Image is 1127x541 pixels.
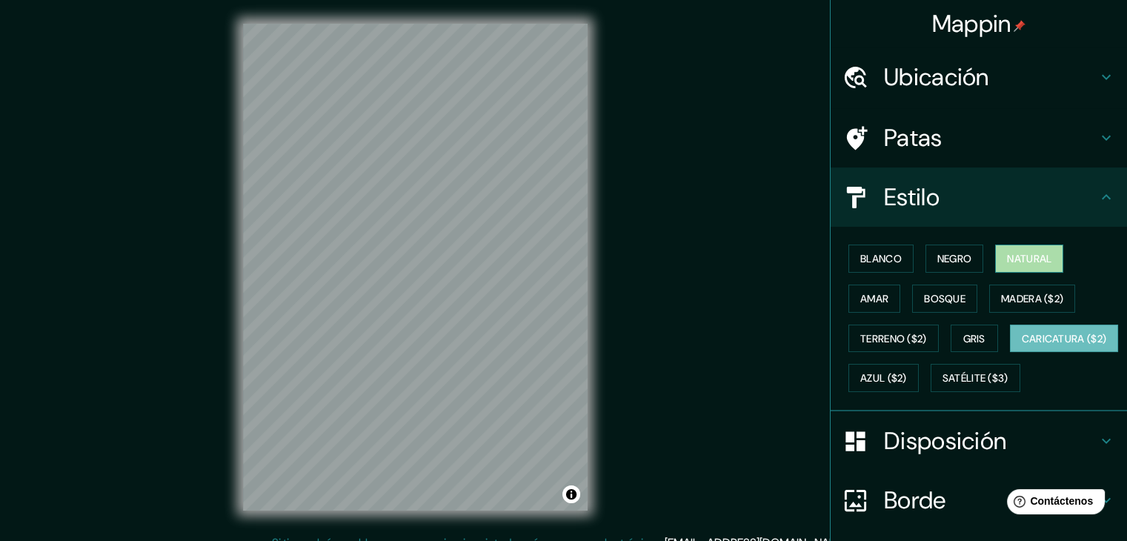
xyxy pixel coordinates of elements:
font: Negro [937,252,972,265]
button: Caricatura ($2) [1010,325,1119,353]
button: Negro [925,245,984,273]
font: Estilo [884,182,940,213]
font: Terreno ($2) [860,332,927,345]
div: Estilo [831,167,1127,227]
div: Borde [831,471,1127,530]
button: Gris [951,325,998,353]
div: Patas [831,108,1127,167]
div: Disposición [831,411,1127,471]
font: Caricatura ($2) [1022,332,1107,345]
font: Bosque [924,292,965,305]
font: Azul ($2) [860,372,907,385]
button: Natural [995,245,1063,273]
button: Azul ($2) [848,364,919,392]
font: Mappin [932,8,1011,39]
font: Satélite ($3) [943,372,1008,385]
div: Ubicación [831,47,1127,107]
font: Borde [884,485,946,516]
font: Disposición [884,425,1006,457]
font: Amar [860,292,888,305]
button: Bosque [912,285,977,313]
canvas: Mapa [243,24,588,511]
font: Gris [963,332,985,345]
button: Amar [848,285,900,313]
font: Madera ($2) [1001,292,1063,305]
img: pin-icon.png [1014,20,1025,32]
button: Satélite ($3) [931,364,1020,392]
font: Ubicación [884,62,989,93]
button: Activar o desactivar atribución [562,485,580,503]
iframe: Lanzador de widgets de ayuda [995,483,1111,525]
font: Blanco [860,252,902,265]
font: Natural [1007,252,1051,265]
font: Patas [884,122,943,153]
button: Madera ($2) [989,285,1075,313]
button: Terreno ($2) [848,325,939,353]
button: Blanco [848,245,914,273]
